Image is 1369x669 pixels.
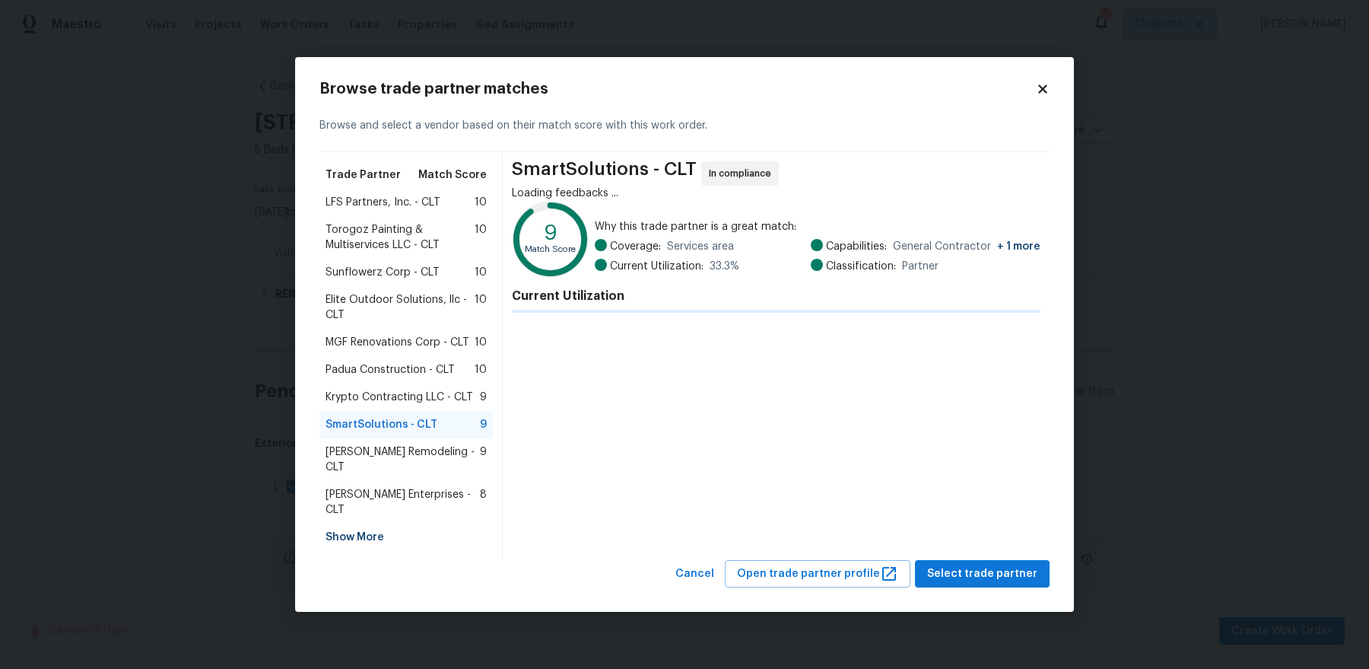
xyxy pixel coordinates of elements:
span: 10 [475,292,487,323]
span: 9 [480,417,487,432]
div: Loading feedbacks ... [512,186,1040,201]
span: SmartSolutions - CLT [326,417,437,432]
div: Show More [319,524,493,551]
span: In compliance [709,166,777,181]
span: Why this trade partner is a great match: [595,219,1040,234]
button: Select trade partner [915,560,1050,588]
span: SmartSolutions - CLT [512,161,697,186]
button: Cancel [669,560,720,588]
span: Coverage: [610,239,661,254]
span: Classification: [826,259,896,274]
span: Capabilities: [826,239,887,254]
span: Torogoz Painting & Multiservices LLC - CLT [326,222,475,253]
span: 9 [480,444,487,475]
span: Padua Construction - CLT [326,362,455,378]
span: 9 [480,390,487,405]
span: Sunflowerz Corp - CLT [326,265,440,280]
span: [PERSON_NAME] Remodeling - CLT [326,444,480,475]
span: Current Utilization: [610,259,704,274]
span: LFS Partners, Inc. - CLT [326,195,440,210]
span: 10 [475,362,487,378]
span: MGF Renovations Corp - CLT [326,335,469,350]
span: [PERSON_NAME] Enterprises - CLT [326,487,480,518]
span: 33.3 % [710,259,739,274]
h2: Browse trade partner matches [319,81,1036,97]
h4: Current Utilization [512,288,1040,304]
span: Open trade partner profile [737,565,898,584]
div: Browse and select a vendor based on their match score with this work order. [319,100,1050,152]
span: Elite Outdoor Solutions, llc - CLT [326,292,475,323]
span: Services area [667,239,734,254]
span: + 1 more [997,241,1040,252]
button: Open trade partner profile [725,560,910,588]
span: General Contractor [893,239,1040,254]
span: 10 [475,335,487,350]
span: 8 [480,487,487,518]
text: Match Score [525,245,576,253]
span: Trade Partner [326,167,401,183]
span: 10 [475,222,487,253]
span: Cancel [675,565,714,584]
span: 10 [475,195,487,210]
span: 10 [475,265,487,280]
text: 9 [544,221,557,243]
span: Krypto Contracting LLC - CLT [326,390,473,405]
span: Partner [902,259,939,274]
span: Select trade partner [927,565,1037,584]
span: Match Score [418,167,487,183]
